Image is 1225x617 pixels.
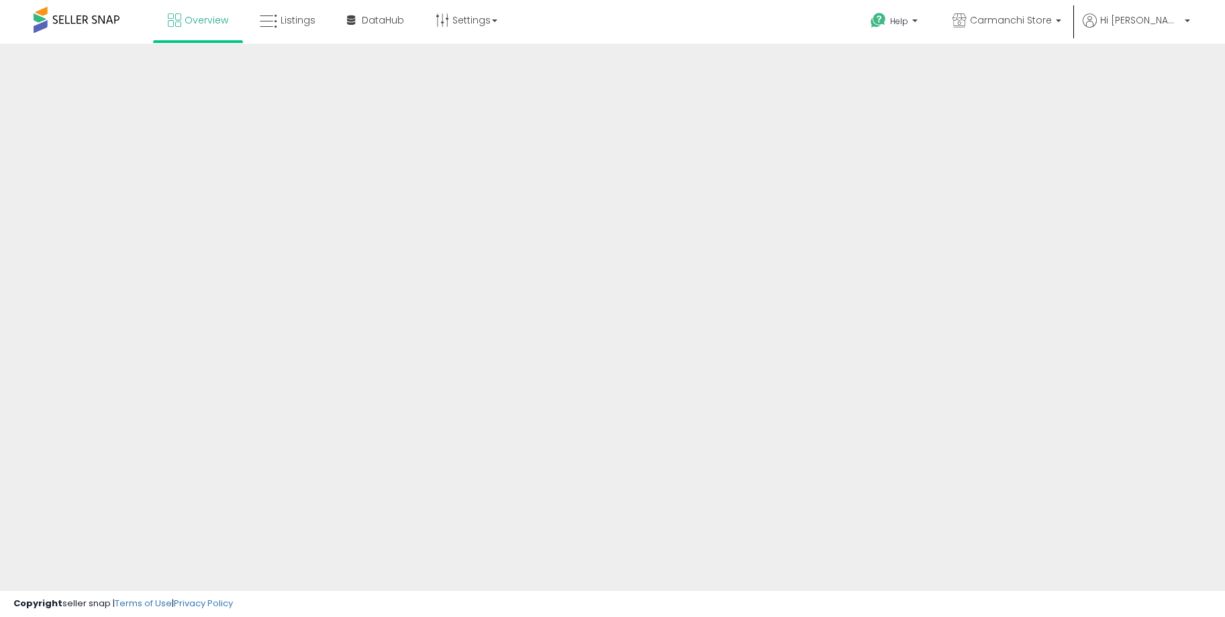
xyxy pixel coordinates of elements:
i: Get Help [870,12,887,29]
a: Terms of Use [115,597,172,610]
a: Hi [PERSON_NAME] [1083,13,1190,44]
strong: Copyright [13,597,62,610]
span: Overview [185,13,228,27]
a: Privacy Policy [174,597,233,610]
span: Help [890,15,908,27]
span: DataHub [362,13,404,27]
span: Hi [PERSON_NAME] [1100,13,1181,27]
div: seller snap | | [13,598,233,610]
span: Listings [281,13,315,27]
a: Help [860,2,931,44]
span: Carmanchi Store [970,13,1052,27]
